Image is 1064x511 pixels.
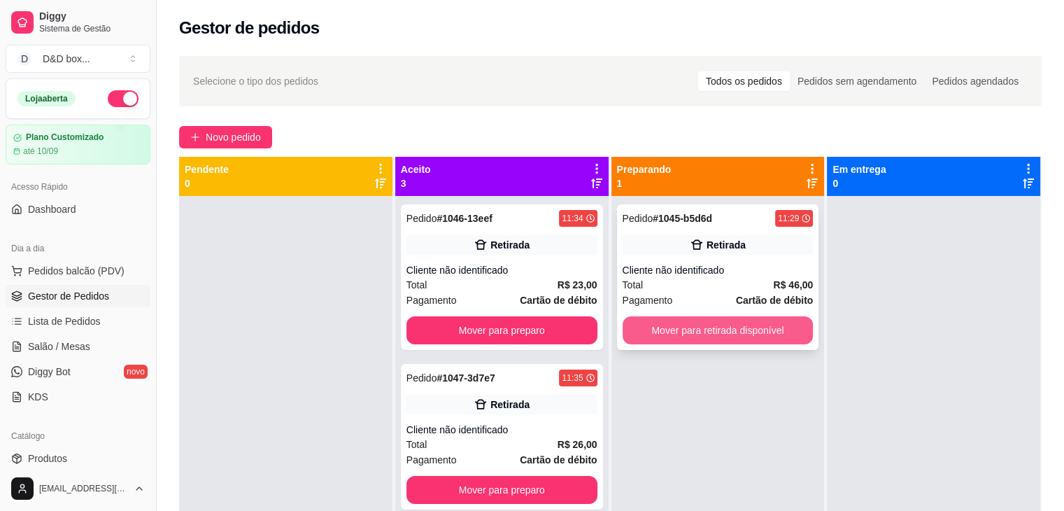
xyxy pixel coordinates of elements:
a: Salão / Mesas [6,335,150,358]
span: Lista de Pedidos [28,314,101,328]
span: Produtos [28,451,67,465]
div: Retirada [707,238,746,252]
strong: R$ 46,00 [773,279,813,290]
a: Diggy Botnovo [6,360,150,383]
div: Todos os pedidos [698,71,790,91]
span: Salão / Mesas [28,339,90,353]
button: Pedidos balcão (PDV) [6,260,150,282]
p: 1 [617,176,672,190]
button: Alterar Status [108,90,139,107]
span: Diggy [39,10,145,23]
strong: Cartão de débito [736,295,813,306]
div: Loja aberta [17,91,76,106]
strong: # 1045-b5d6d [653,213,712,224]
div: Acesso Rápido [6,176,150,198]
span: Pedido [623,213,653,224]
button: Mover para preparo [406,316,597,344]
span: [EMAIL_ADDRESS][DOMAIN_NAME] [39,483,128,494]
p: 0 [832,176,886,190]
a: Gestor de Pedidos [6,285,150,307]
button: Mover para retirada disponível [623,316,814,344]
strong: Cartão de débito [520,295,597,306]
span: Novo pedido [206,129,261,145]
div: Cliente não identificado [406,423,597,437]
span: plus [190,132,200,142]
button: Select a team [6,45,150,73]
div: Cliente não identificado [623,263,814,277]
article: Plano Customizado [26,132,104,143]
a: Plano Customizadoaté 10/09 [6,125,150,164]
strong: R$ 23,00 [558,279,597,290]
div: Pedidos sem agendamento [790,71,924,91]
div: 11:29 [778,213,799,224]
span: D [17,52,31,66]
strong: # 1046-13eef [437,213,492,224]
strong: Cartão de débito [520,454,597,465]
span: Total [406,437,427,452]
button: Mover para preparo [406,476,597,504]
a: Lista de Pedidos [6,310,150,332]
p: Preparando [617,162,672,176]
div: Cliente não identificado [406,263,597,277]
div: 11:34 [562,213,583,224]
button: [EMAIL_ADDRESS][DOMAIN_NAME] [6,472,150,505]
div: Catálogo [6,425,150,447]
span: Pedidos balcão (PDV) [28,264,125,278]
p: Aceito [401,162,431,176]
span: Total [623,277,644,293]
a: Produtos [6,447,150,470]
h2: Gestor de pedidos [179,17,320,39]
span: Gestor de Pedidos [28,289,109,303]
div: Retirada [490,398,530,412]
div: D&D box ... [43,52,90,66]
div: Dia a dia [6,237,150,260]
span: Pedido [406,213,437,224]
a: DiggySistema de Gestão [6,6,150,39]
span: Selecione o tipo dos pedidos [193,73,318,89]
span: KDS [28,390,48,404]
p: Pendente [185,162,229,176]
button: Novo pedido [179,126,272,148]
strong: R$ 26,00 [558,439,597,450]
div: Pedidos agendados [924,71,1026,91]
article: até 10/09 [23,146,58,157]
span: Diggy Bot [28,365,71,379]
div: Retirada [490,238,530,252]
strong: # 1047-3d7e7 [437,372,495,384]
p: 0 [185,176,229,190]
span: Dashboard [28,202,76,216]
a: KDS [6,386,150,408]
span: Pedido [406,372,437,384]
span: Pagamento [623,293,673,308]
p: 3 [401,176,431,190]
span: Pagamento [406,293,457,308]
span: Total [406,277,427,293]
div: 11:35 [562,372,583,384]
a: Dashboard [6,198,150,220]
p: Em entrega [832,162,886,176]
span: Sistema de Gestão [39,23,145,34]
span: Pagamento [406,452,457,468]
